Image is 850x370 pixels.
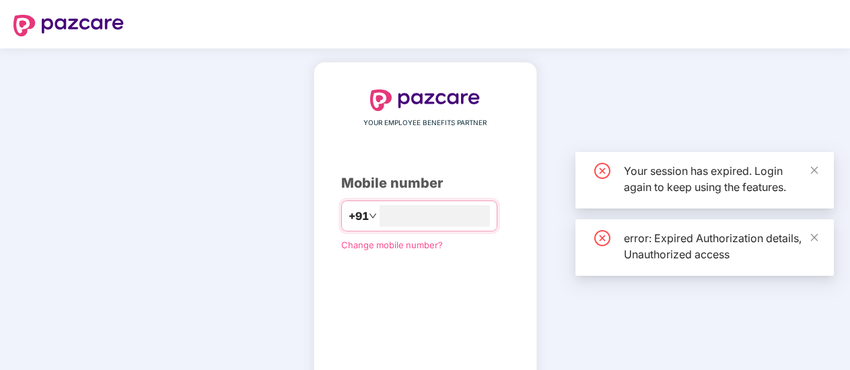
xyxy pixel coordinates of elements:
[363,118,487,128] span: YOUR EMPLOYEE BENEFITS PARTNER
[341,173,509,194] div: Mobile number
[594,230,610,246] span: close-circle
[810,165,819,175] span: close
[624,163,818,195] div: Your session has expired. Login again to keep using the features.
[341,239,443,250] a: Change mobile number?
[810,233,819,242] span: close
[370,89,481,111] img: logo
[13,15,124,36] img: logo
[369,212,377,220] span: down
[624,230,818,262] div: error: Expired Authorization details, Unauthorized access
[594,163,610,179] span: close-circle
[349,208,369,225] span: +91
